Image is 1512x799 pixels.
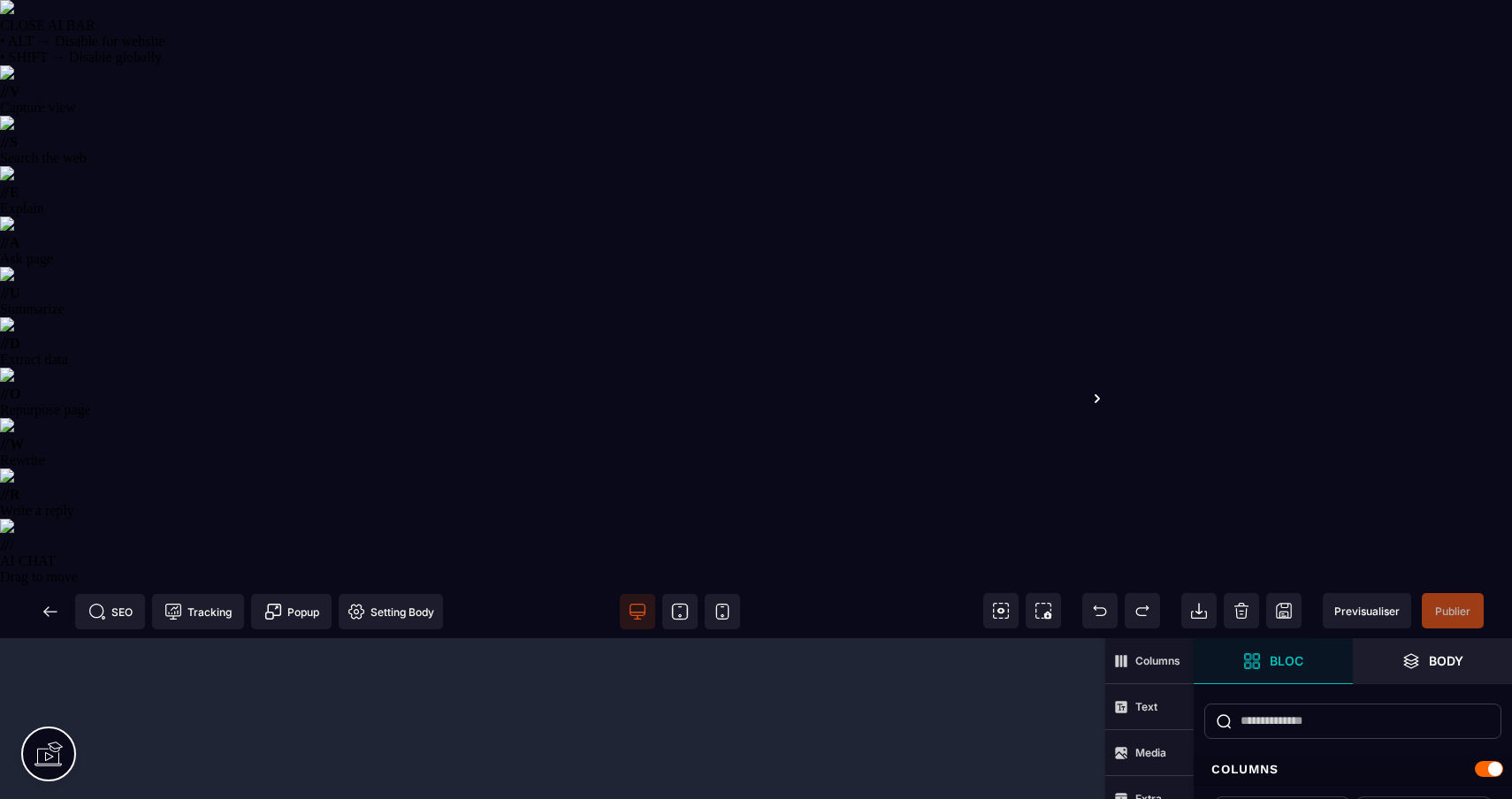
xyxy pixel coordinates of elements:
[264,603,319,620] span: Popup
[1323,593,1411,628] span: Preview
[1435,605,1470,618] span: Publier
[1334,605,1400,618] span: Previsualiser
[1194,753,1512,786] div: Columns
[164,603,232,620] span: Tracking
[1135,746,1166,759] strong: Media
[983,593,1019,628] span: View components
[1429,654,1463,667] strong: Body
[347,603,434,620] span: Setting Body
[1026,593,1061,628] span: Screenshot
[1270,654,1303,667] strong: Bloc
[1135,700,1157,713] strong: Text
[1135,654,1180,667] strong: Columns
[1353,638,1512,684] span: Open Layer Manager
[1194,638,1353,684] span: Open Blocks
[88,603,133,620] span: SEO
